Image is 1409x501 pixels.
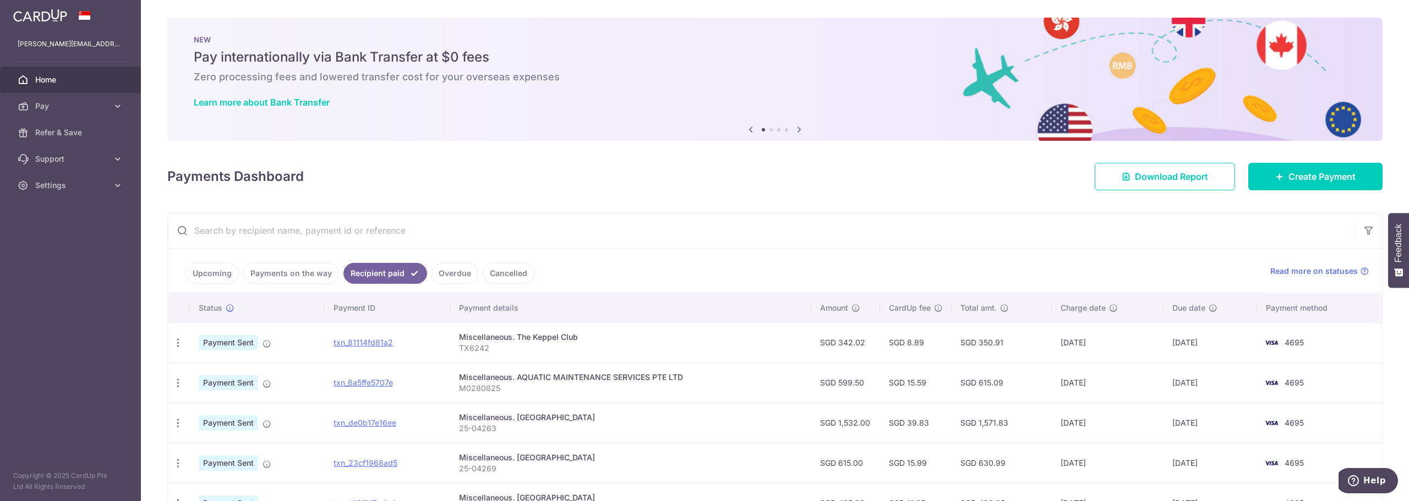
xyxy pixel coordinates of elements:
[1052,362,1164,403] td: [DATE]
[199,375,258,390] span: Payment Sent
[199,415,258,431] span: Payment Sent
[952,443,1052,483] td: SGD 630.99
[199,335,258,350] span: Payment Sent
[1260,336,1282,349] img: Bank Card
[1164,322,1257,362] td: [DATE]
[952,362,1052,403] td: SGD 615.09
[1260,376,1282,389] img: Bank Card
[325,294,450,322] th: Payment ID
[1164,403,1257,443] td: [DATE]
[334,338,393,347] a: txn_81114fd81a2
[194,70,1356,84] h6: Zero processing fees and lowered transfer cost for your overseas expenses
[811,322,880,362] td: SGD 342.02
[880,403,952,443] td: SGD 39.83
[199,455,258,471] span: Payment Sent
[334,378,393,387] a: txn_6a5ffe5707e
[952,403,1052,443] td: SGD 1,571.83
[459,423,802,434] p: 25-04263
[459,332,802,343] div: Miscellaneous. The Keppel Club
[343,263,427,284] a: Recipient paid
[880,362,952,403] td: SGD 15.59
[334,418,396,427] a: txn_de0b17e16ee
[1052,443,1164,483] td: [DATE]
[1285,378,1304,387] span: 4695
[459,343,802,354] p: TX6242
[1270,266,1369,277] a: Read more on statuses
[167,18,1383,141] img: Bank transfer banner
[18,38,123,49] p: [PERSON_NAME][EMAIL_ADDRESS][DOMAIN_NAME]
[194,97,330,108] a: Learn more about Bank Transfer
[185,263,239,284] a: Upcoming
[820,302,848,313] span: Amount
[459,452,802,463] div: Miscellaneous. [GEOGRAPHIC_DATA]
[1061,302,1106,313] span: Charge date
[459,372,802,383] div: Miscellaneous. AQUATIC MAINTENANCE SERVICES PTE LTD
[889,302,931,313] span: CardUp fee
[167,167,304,186] h4: Payments Dashboard
[1260,456,1282,470] img: Bank Card
[1285,338,1304,347] span: 4695
[1135,170,1208,183] span: Download Report
[1260,416,1282,430] img: Bank Card
[1288,170,1356,183] span: Create Payment
[432,263,478,284] a: Overdue
[1257,294,1382,322] th: Payment method
[35,180,108,191] span: Settings
[35,153,108,164] span: Support
[1172,302,1205,313] span: Due date
[811,403,880,443] td: SGD 1,532.00
[811,362,880,403] td: SGD 599.50
[1052,403,1164,443] td: [DATE]
[194,35,1356,44] p: NEW
[960,302,997,313] span: Total amt.
[1285,418,1304,427] span: 4695
[35,74,108,85] span: Home
[35,127,108,138] span: Refer & Save
[13,9,67,22] img: CardUp
[952,322,1052,362] td: SGD 350.91
[35,101,108,112] span: Pay
[811,443,880,483] td: SGD 615.00
[880,443,952,483] td: SGD 15.99
[168,213,1356,248] input: Search by recipient name, payment id or reference
[194,48,1356,66] h5: Pay internationally via Bank Transfer at $0 fees
[1339,468,1398,496] iframe: Opens a widget where you can find more information
[450,294,811,322] th: Payment details
[1248,163,1383,190] a: Create Payment
[483,263,534,284] a: Cancelled
[1270,266,1358,277] span: Read more on statuses
[1164,443,1257,483] td: [DATE]
[880,322,952,362] td: SGD 8.89
[1164,362,1257,403] td: [DATE]
[243,263,339,284] a: Payments on the way
[459,463,802,474] p: 25-04269
[1285,458,1304,467] span: 4695
[459,383,802,394] p: M0280825
[199,302,222,313] span: Status
[334,458,397,467] a: txn_23cf1968ad5
[1388,213,1409,288] button: Feedback - Show survey
[1394,224,1403,262] span: Feedback
[1095,163,1235,190] a: Download Report
[1052,322,1164,362] td: [DATE]
[459,412,802,423] div: Miscellaneous. [GEOGRAPHIC_DATA]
